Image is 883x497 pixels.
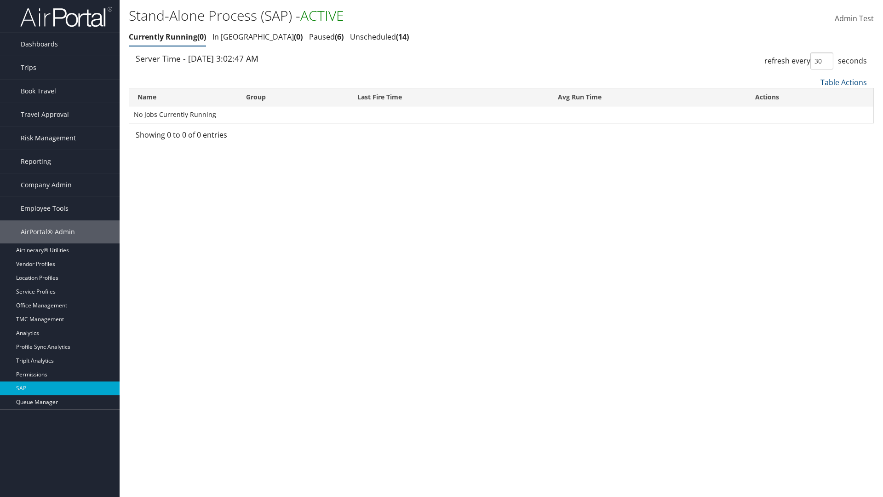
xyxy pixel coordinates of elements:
[335,32,344,42] span: 6
[747,88,873,106] th: Actions
[21,127,76,150] span: Risk Management
[129,6,625,25] h1: Stand-Alone Process (SAP) -
[21,173,72,196] span: Company Admin
[136,129,308,145] div: Showing 0 to 0 of 0 entries
[835,13,874,23] span: Admin Test
[21,220,75,243] span: AirPortal® Admin
[136,52,494,64] div: Server Time - [DATE] 3:02:47 AM
[20,6,112,28] img: airportal-logo.png
[212,32,303,42] a: In [GEOGRAPHIC_DATA]0
[294,32,303,42] span: 0
[129,88,238,106] th: Name: activate to sort column ascending
[350,32,409,42] a: Unscheduled14
[396,32,409,42] span: 14
[21,80,56,103] span: Book Travel
[764,56,810,66] span: refresh every
[300,6,344,25] span: ACTIVE
[21,103,69,126] span: Travel Approval
[550,88,747,106] th: Avg Run Time: activate to sort column ascending
[129,106,873,123] td: No Jobs Currently Running
[197,32,206,42] span: 0
[21,56,36,79] span: Trips
[820,77,867,87] a: Table Actions
[21,197,69,220] span: Employee Tools
[838,56,867,66] span: seconds
[21,33,58,56] span: Dashboards
[21,150,51,173] span: Reporting
[309,32,344,42] a: Paused6
[835,5,874,33] a: Admin Test
[238,88,349,106] th: Group: activate to sort column ascending
[129,32,206,42] a: Currently Running0
[349,88,550,106] th: Last Fire Time: activate to sort column ascending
